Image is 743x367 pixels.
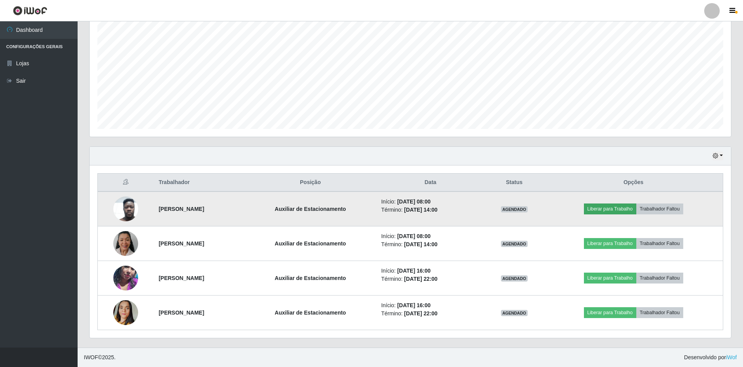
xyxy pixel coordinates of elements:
strong: Auxiliar de Estacionamento [275,275,346,281]
strong: [PERSON_NAME] [159,206,204,212]
time: [DATE] 14:00 [404,207,438,213]
img: 1758295410911.jpeg [113,215,138,272]
strong: [PERSON_NAME] [159,310,204,316]
span: IWOF [84,354,98,360]
strong: [PERSON_NAME] [159,275,204,281]
time: [DATE] 22:00 [404,310,438,317]
li: Início: [381,198,480,206]
time: [DATE] 16:00 [397,268,431,274]
img: 1756731300659.jpeg [113,256,138,300]
li: Término: [381,240,480,249]
button: Liberar para Trabalho [584,238,636,249]
th: Status [484,174,544,192]
th: Posição [244,174,376,192]
li: Início: [381,301,480,310]
button: Trabalhador Faltou [636,273,683,284]
time: [DATE] 08:00 [397,233,431,239]
span: AGENDADO [501,275,528,282]
strong: [PERSON_NAME] [159,240,204,247]
th: Trabalhador [154,174,244,192]
button: Liberar para Trabalho [584,273,636,284]
time: [DATE] 16:00 [397,302,431,308]
li: Início: [381,267,480,275]
time: [DATE] 14:00 [404,241,438,247]
th: Data [376,174,484,192]
span: © 2025 . [84,353,116,362]
button: Trabalhador Faltou [636,204,683,214]
time: [DATE] 08:00 [397,198,431,205]
time: [DATE] 22:00 [404,276,438,282]
strong: Auxiliar de Estacionamento [275,206,346,212]
a: iWof [726,354,737,360]
img: CoreUI Logo [13,6,47,16]
th: Opções [544,174,723,192]
button: Trabalhador Faltou [636,307,683,318]
button: Liberar para Trabalho [584,307,636,318]
li: Término: [381,206,480,214]
strong: Auxiliar de Estacionamento [275,240,346,247]
span: AGENDADO [501,241,528,247]
img: 1752240503599.jpeg [113,192,138,225]
button: Trabalhador Faltou [636,238,683,249]
strong: Auxiliar de Estacionamento [275,310,346,316]
li: Início: [381,232,480,240]
span: Desenvolvido por [684,353,737,362]
span: AGENDADO [501,206,528,212]
img: 1748562791419.jpeg [113,290,138,335]
button: Liberar para Trabalho [584,204,636,214]
li: Término: [381,310,480,318]
li: Término: [381,275,480,283]
span: AGENDADO [501,310,528,316]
